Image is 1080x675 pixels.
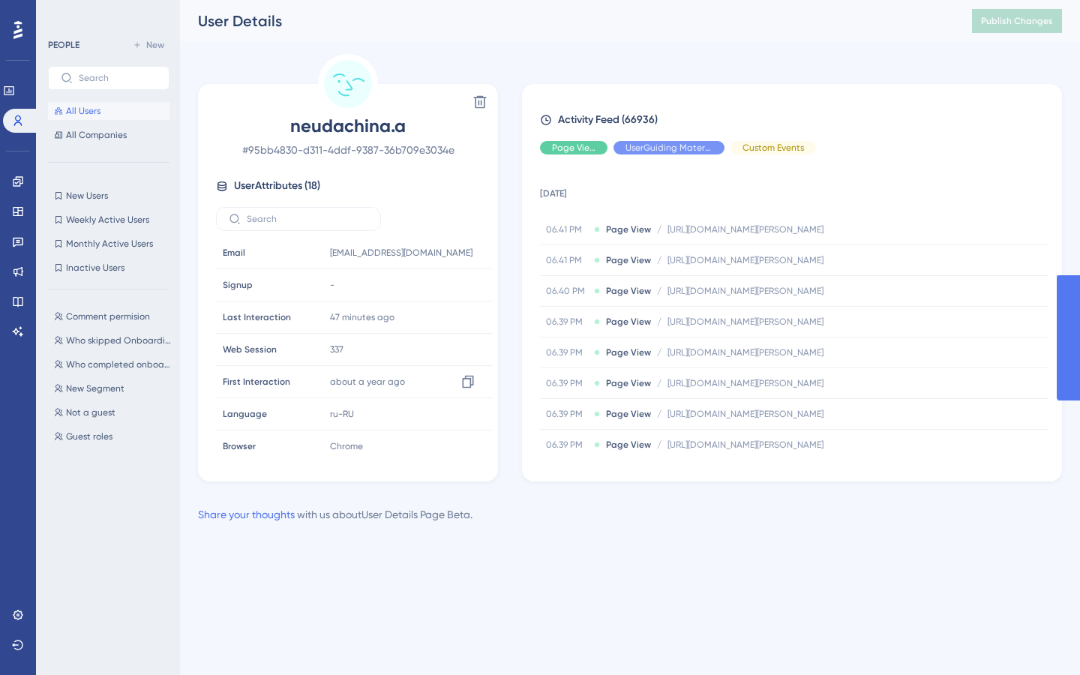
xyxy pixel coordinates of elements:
[657,346,661,358] span: /
[66,262,124,274] span: Inactive Users
[66,358,172,370] span: Who completed onboarding guide 0
[625,142,712,154] span: UserGuiding Material
[667,223,823,235] span: [URL][DOMAIN_NAME][PERSON_NAME]
[234,177,320,195] span: User Attributes ( 18 )
[667,408,823,420] span: [URL][DOMAIN_NAME][PERSON_NAME]
[66,406,115,418] span: Not a guest
[66,129,127,141] span: All Companies
[606,346,651,358] span: Page View
[48,331,178,349] button: Who skipped Onboarding 0, 1
[606,408,651,420] span: Page View
[216,141,480,159] span: # 95bb4830-d311-4ddf-9387-36b709e3034e
[223,440,256,452] span: Browser
[657,285,661,297] span: /
[657,377,661,389] span: /
[657,254,661,266] span: /
[48,259,169,277] button: Inactive Users
[742,142,804,154] span: Custom Events
[667,439,823,451] span: [URL][DOMAIN_NAME][PERSON_NAME]
[48,126,169,144] button: All Companies
[606,223,651,235] span: Page View
[546,223,588,235] span: 06.41 PM
[606,254,651,266] span: Page View
[223,408,267,420] span: Language
[223,279,253,291] span: Signup
[198,10,934,31] div: User Details
[66,430,112,442] span: Guest roles
[79,73,157,83] input: Search
[546,439,588,451] span: 06.39 PM
[667,285,823,297] span: [URL][DOMAIN_NAME][PERSON_NAME]
[48,379,178,397] button: New Segment
[330,247,472,259] span: [EMAIL_ADDRESS][DOMAIN_NAME]
[223,376,290,388] span: First Interaction
[330,343,343,355] span: 337
[657,408,661,420] span: /
[540,166,1048,214] td: [DATE]
[330,408,354,420] span: ru-RU
[667,316,823,328] span: [URL][DOMAIN_NAME][PERSON_NAME]
[223,343,277,355] span: Web Session
[146,39,164,51] span: New
[223,311,291,323] span: Last Interaction
[330,440,363,452] span: Chrome
[657,439,661,451] span: /
[48,211,169,229] button: Weekly Active Users
[48,39,79,51] div: PEOPLE
[667,346,823,358] span: [URL][DOMAIN_NAME][PERSON_NAME]
[546,285,588,297] span: 06.40 PM
[198,505,472,523] div: with us about User Details Page Beta .
[657,316,661,328] span: /
[48,102,169,120] button: All Users
[48,187,169,205] button: New Users
[48,427,178,445] button: Guest roles
[66,334,172,346] span: Who skipped Onboarding 0, 1
[247,214,368,224] input: Search
[198,508,295,520] a: Share your thoughts
[66,238,153,250] span: Monthly Active Users
[606,439,651,451] span: Page View
[606,377,651,389] span: Page View
[66,214,149,226] span: Weekly Active Users
[546,377,588,389] span: 06.39 PM
[330,312,394,322] time: 47 minutes ago
[972,9,1062,33] button: Publish Changes
[66,190,108,202] span: New Users
[48,235,169,253] button: Monthly Active Users
[546,408,588,420] span: 06.39 PM
[667,254,823,266] span: [URL][DOMAIN_NAME][PERSON_NAME]
[48,403,178,421] button: Not a guest
[330,376,405,387] time: about a year ago
[127,36,169,54] button: New
[66,310,150,322] span: Comment permision
[66,105,100,117] span: All Users
[48,307,178,325] button: Comment permision
[48,355,178,373] button: Who completed onboarding guide 0
[546,316,588,328] span: 06.39 PM
[1017,616,1062,661] iframe: UserGuiding AI Assistant Launcher
[66,382,124,394] span: New Segment
[667,377,823,389] span: [URL][DOMAIN_NAME][PERSON_NAME]
[552,142,595,154] span: Page View
[216,114,480,138] span: neudachina.a
[546,254,588,266] span: 06.41 PM
[606,285,651,297] span: Page View
[558,111,658,129] span: Activity Feed (66936)
[657,223,661,235] span: /
[223,247,245,259] span: Email
[546,346,588,358] span: 06.39 PM
[606,316,651,328] span: Page View
[330,279,334,291] span: -
[981,15,1053,27] span: Publish Changes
